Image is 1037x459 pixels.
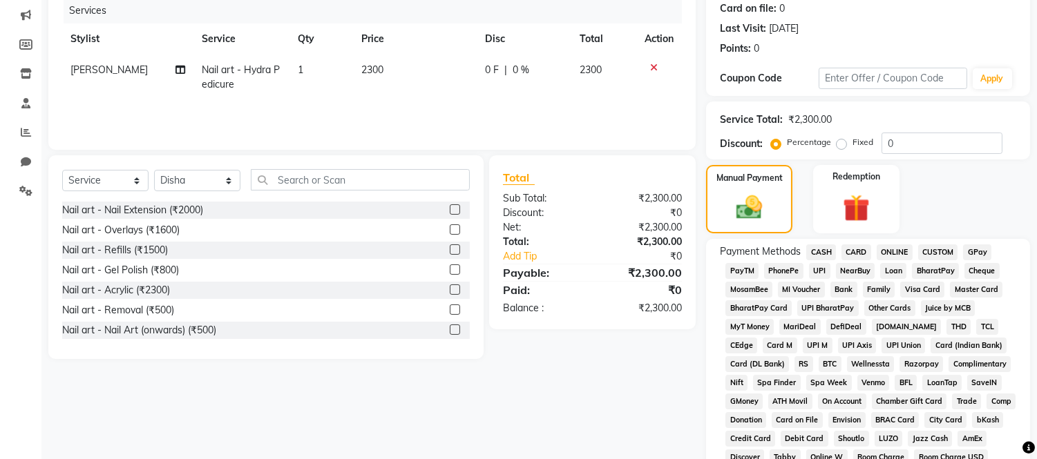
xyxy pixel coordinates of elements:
span: GMoney [725,393,763,409]
div: Discount: [720,137,763,151]
span: MariDeal [779,319,821,335]
th: Stylist [62,23,194,55]
a: Add Tip [493,249,609,264]
div: Balance : [493,301,593,315]
span: RS [795,356,813,372]
div: Nail art - Refills (₹1500) [62,243,168,257]
span: Spa Finder [753,375,801,391]
span: LUZO [875,431,903,447]
span: DefiDeal [826,319,866,335]
span: Razorpay [900,356,943,372]
span: MosamBee [725,282,772,297]
span: [DOMAIN_NAME] [872,319,942,335]
span: BharatPay [912,263,959,279]
span: Credit Card [725,431,775,447]
span: Card M [763,338,797,353]
span: Master Card [950,282,1002,297]
div: ₹2,300.00 [593,220,693,235]
span: 0 F [485,63,499,77]
div: Nail art - Nail Art (onwards) (₹500) [62,323,216,338]
span: Complimentary [949,356,1011,372]
span: Chamber Gift Card [872,393,947,409]
span: UPI M [803,338,833,353]
div: Net: [493,220,593,235]
span: UPI Axis [838,338,877,353]
th: Price [353,23,477,55]
span: Shoutlo [834,431,869,447]
span: Cheque [964,263,1000,279]
div: Service Total: [720,113,783,127]
th: Total [572,23,637,55]
div: ₹0 [593,282,693,298]
button: Apply [973,68,1012,89]
div: Paid: [493,282,593,298]
span: ONLINE [877,244,913,260]
span: Juice by MCB [921,300,976,316]
span: MyT Money [725,319,774,335]
div: Payable: [493,264,593,281]
div: ₹2,300.00 [593,264,693,281]
div: Coupon Code [720,71,819,86]
span: Venmo [857,375,890,391]
span: Nift [725,375,748,391]
div: ₹2,300.00 [593,191,693,206]
div: Sub Total: [493,191,593,206]
span: GPay [963,244,991,260]
span: Wellnessta [847,356,895,372]
span: Spa Week [806,375,852,391]
span: BharatPay Card [725,300,792,316]
img: _cash.svg [728,193,770,222]
span: On Account [818,393,866,409]
span: | [504,63,507,77]
input: Enter Offer / Coupon Code [819,68,967,89]
div: ₹2,300.00 [788,113,832,127]
span: Card (Indian Bank) [931,338,1007,353]
span: MI Voucher [778,282,825,297]
div: Card on file: [720,1,777,16]
div: ₹2,300.00 [593,301,693,315]
span: NearBuy [836,263,875,279]
span: Trade [952,393,981,409]
label: Manual Payment [716,172,783,184]
span: BFL [895,375,917,391]
label: Percentage [787,136,831,148]
th: Disc [477,23,571,55]
span: AmEx [958,431,987,447]
span: BRAC Card [871,412,920,428]
span: TCL [976,319,998,335]
span: Comp [987,393,1016,409]
div: 0 [754,41,759,56]
span: Debit Card [781,431,828,447]
div: Last Visit: [720,21,766,36]
div: Points: [720,41,751,56]
span: CUSTOM [918,244,958,260]
span: Jazz Cash [908,431,952,447]
div: Nail art - Overlays (₹1600) [62,223,180,237]
div: Total: [493,235,593,249]
th: Action [636,23,682,55]
span: UPI BharatPay [797,300,859,316]
label: Fixed [853,136,873,148]
span: Other Cards [864,300,915,316]
span: 2300 [361,64,383,76]
label: Redemption [833,170,880,183]
span: 0 % [513,63,529,77]
span: Donation [725,412,766,428]
span: LoanTap [922,375,962,391]
th: Service [194,23,290,55]
span: ATH Movil [768,393,812,409]
img: _gift.svg [835,191,878,225]
div: Nail art - Acrylic (₹2300) [62,283,170,297]
span: UPI Union [882,338,925,353]
span: Card on File [772,412,823,428]
span: CEdge [725,338,757,353]
span: [PERSON_NAME] [70,64,148,76]
th: Qty [289,23,353,55]
div: 0 [779,1,785,16]
div: ₹2,300.00 [593,235,693,249]
span: Total [503,170,535,185]
div: ₹0 [609,249,693,264]
div: ₹0 [593,206,693,220]
span: Family [863,282,895,297]
span: Nail art - Hydra Pedicure [202,64,280,90]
